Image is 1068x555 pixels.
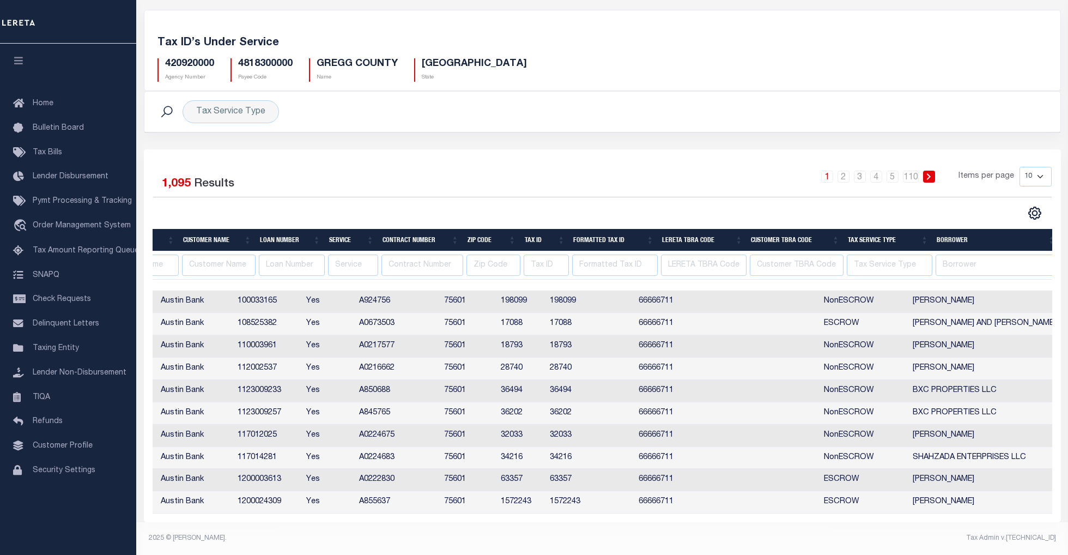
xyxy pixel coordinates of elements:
[887,171,899,183] a: 5
[520,229,569,251] th: Tax ID: activate to sort column ascending
[854,171,866,183] a: 3
[156,491,233,514] td: Austin Bank
[634,380,723,402] td: 66666711
[908,447,1060,469] td: SHAHZADA ENTERPRISES LLC
[33,295,91,303] span: Check Requests
[908,425,1060,447] td: [PERSON_NAME]
[634,491,723,514] td: 66666711
[233,358,302,380] td: 112002537
[33,222,131,230] span: Order Management System
[908,491,1060,514] td: [PERSON_NAME]
[13,219,31,233] i: travel_explore
[156,358,233,380] td: Austin Bank
[33,467,95,474] span: Security Settings
[33,197,132,205] span: Pymt Processing & Tracking
[545,469,634,491] td: 63357
[355,291,440,313] td: A924756
[820,425,908,447] td: NonESCROW
[440,469,496,491] td: 75601
[302,491,355,514] td: Yes
[496,380,545,402] td: 36494
[422,58,527,70] h5: [GEOGRAPHIC_DATA]
[545,447,634,469] td: 34216
[302,335,355,358] td: Yes
[378,229,463,251] th: Contract Number: activate to sort column ascending
[328,255,378,276] input: Service
[463,229,520,251] th: Zip Code: activate to sort column ascending
[496,469,545,491] td: 63357
[422,74,527,82] p: State
[33,100,53,107] span: Home
[302,380,355,402] td: Yes
[156,380,233,402] td: Austin Bank
[156,447,233,469] td: Austin Bank
[496,402,545,425] td: 36202
[165,58,214,70] h5: 420920000
[33,442,93,450] span: Customer Profile
[259,255,325,276] input: Loan Number
[156,402,233,425] td: Austin Bank
[233,402,302,425] td: 1123009257
[156,313,233,335] td: Austin Bank
[820,491,908,514] td: ESCROW
[496,425,545,447] td: 32033
[545,291,634,313] td: 198099
[634,291,723,313] td: 66666711
[381,255,463,276] input: Contract Number
[233,313,302,335] td: 108525382
[233,447,302,469] td: 117014281
[496,335,545,358] td: 18793
[634,358,723,380] td: 66666711
[908,402,1060,425] td: BXC PROPERTIES LLC
[524,255,569,276] input: Tax ID
[440,335,496,358] td: 75601
[820,335,908,358] td: NonESCROW
[820,313,908,335] td: ESCROW
[33,124,84,132] span: Bulletin Board
[33,393,50,401] span: TIQA
[820,358,908,380] td: NonESCROW
[233,425,302,447] td: 117012025
[33,320,99,328] span: Delinquent Letters
[233,335,302,358] td: 110003961
[355,425,440,447] td: A0224675
[634,469,723,491] td: 66666711
[183,100,279,123] div: Tax Service Type
[658,229,747,251] th: LERETA TBRA Code: activate to sort column ascending
[194,176,234,193] label: Results
[496,358,545,380] td: 28740
[157,37,1047,50] h5: Tax ID’s Under Service
[634,313,723,335] td: 66666711
[545,380,634,402] td: 36494
[33,369,126,377] span: Lender Non-Disbursement
[233,469,302,491] td: 1200003613
[908,291,1060,313] td: [PERSON_NAME]
[156,335,233,358] td: Austin Bank
[908,335,1060,358] td: [PERSON_NAME]
[908,380,1060,402] td: BXC PROPERTIES LLC
[545,491,634,514] td: 1572243
[545,335,634,358] td: 18793
[466,255,520,276] input: Zip Code
[908,313,1060,335] td: [PERSON_NAME] AND [PERSON_NAME]
[440,447,496,469] td: 75601
[33,271,59,279] span: SNAPQ
[747,229,844,251] th: Customer TBRA Code: activate to sort column ascending
[820,402,908,425] td: NonESCROW
[355,447,440,469] td: A0224683
[838,171,849,183] a: 2
[302,425,355,447] td: Yes
[545,313,634,335] td: 17088
[355,335,440,358] td: A0217577
[179,229,256,251] th: Customer Name: activate to sort column ascending
[634,335,723,358] td: 66666711
[821,171,833,183] a: 1
[847,255,932,276] input: Tax Service Type
[870,171,882,183] a: 4
[844,229,932,251] th: Tax Service Type: activate to sort column ascending
[156,291,233,313] td: Austin Bank
[496,491,545,514] td: 1572243
[440,358,496,380] td: 75601
[302,313,355,335] td: Yes
[569,229,658,251] th: Formatted Tax ID: activate to sort column ascending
